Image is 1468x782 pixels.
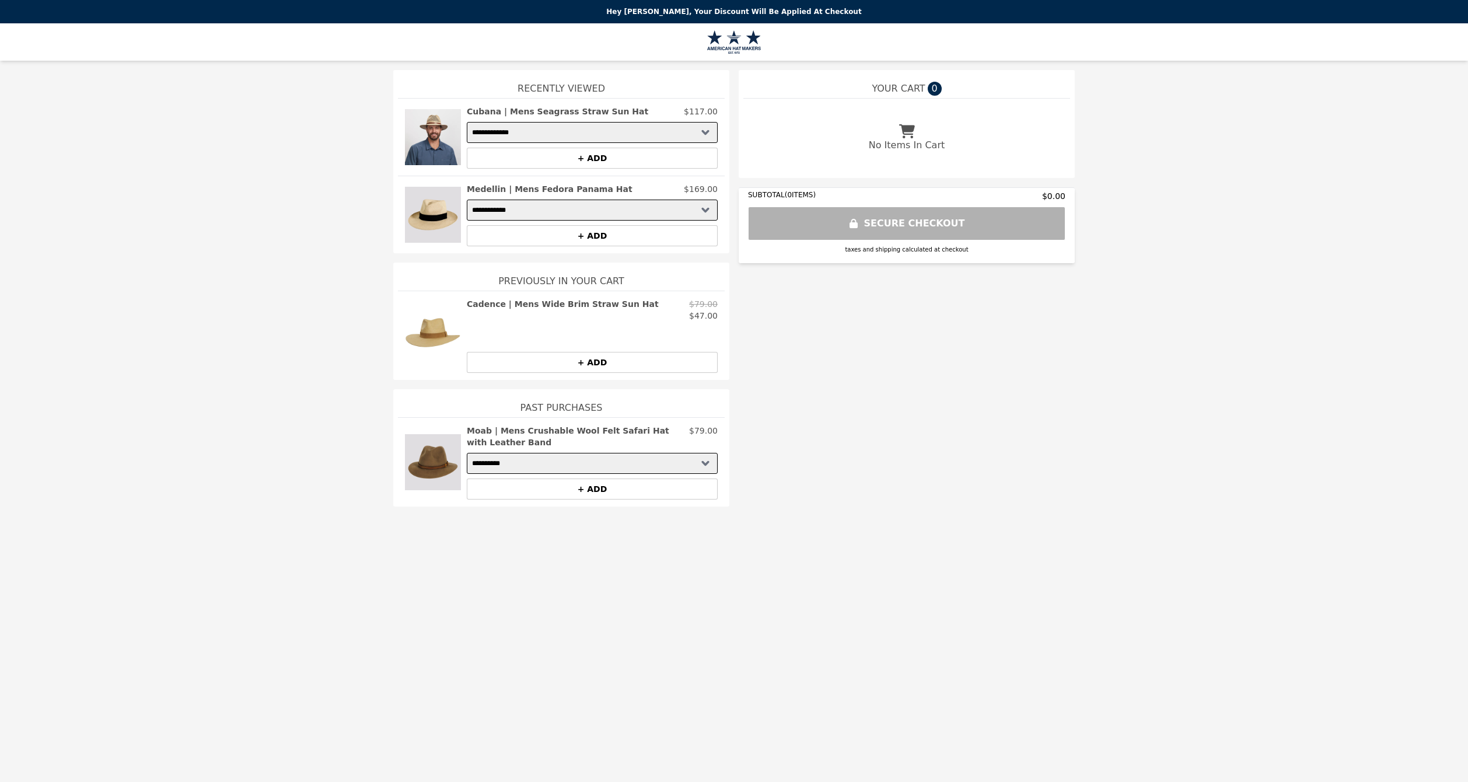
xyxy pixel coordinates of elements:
div: taxes and shipping calculated at checkout [748,245,1065,254]
h2: Medellin | Mens Fedora Panama Hat [467,183,632,195]
select: Select a product variant [467,122,718,143]
h2: Cubana | Mens Seagrass Straw Sun Hat [467,106,648,117]
p: $79.00 [689,425,718,448]
img: Brand Logo [707,30,761,54]
img: Moab | Mens Crushable Wool Felt Safari Hat with Leather Band [405,425,461,500]
select: Select a product variant [467,453,718,474]
p: $47.00 [689,310,718,322]
img: Medellin | Mens Fedora Panama Hat [405,183,461,246]
h1: Previously In Your Cart [398,263,725,291]
p: $169.00 [684,183,718,195]
h2: Moab | Mens Crushable Wool Felt Safari Hat with Leather Band [467,425,684,448]
img: Cadence | Mens Wide Brim Straw Sun Hat [405,298,461,373]
h1: Past Purchases [398,389,725,417]
p: Hey [PERSON_NAME], your discount will be applied at checkout [7,7,1461,16]
button: + ADD [467,479,718,500]
button: + ADD [467,352,718,373]
button: + ADD [467,225,718,246]
p: No Items In Cart [869,138,945,152]
span: 0 [928,82,942,96]
h1: Recently Viewed [398,70,725,98]
select: Select a product variant [467,200,718,221]
img: Cubana | Mens Seagrass Straw Sun Hat [405,106,461,169]
p: $79.00 [689,298,718,310]
button: + ADD [467,148,718,169]
span: ( 0 ITEMS) [785,191,816,199]
h2: Cadence | Mens Wide Brim Straw Sun Hat [467,298,659,310]
span: $0.00 [1042,190,1065,202]
span: YOUR CART [872,82,925,96]
p: $117.00 [684,106,718,117]
span: SUBTOTAL [748,191,785,199]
